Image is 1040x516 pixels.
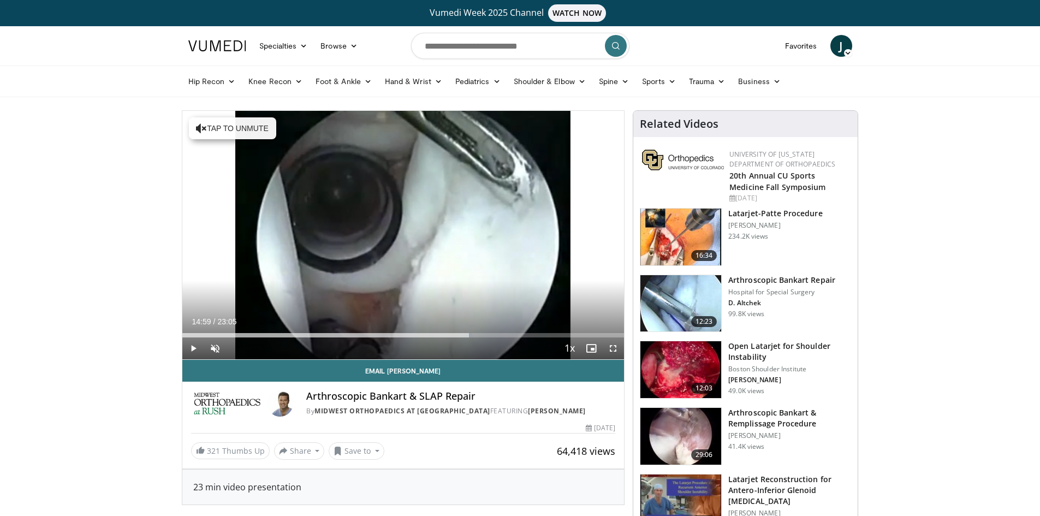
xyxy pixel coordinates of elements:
[191,442,270,459] a: 321 Thumbs Up
[528,406,586,416] a: [PERSON_NAME]
[640,407,851,465] a: 29:06 Arthroscopic Bankart & Remplissage Procedure [PERSON_NAME] 41.4K views
[778,35,824,57] a: Favorites
[309,70,378,92] a: Foot & Ankle
[729,170,825,192] a: 20th Annual CU Sports Medicine Fall Symposium
[682,70,732,92] a: Trauma
[728,407,851,429] h3: Arthroscopic Bankart & Remplissage Procedure
[728,376,851,384] p: [PERSON_NAME]
[728,208,822,219] h3: Latarjet-Patte Procedure
[728,221,822,230] p: [PERSON_NAME]
[189,117,276,139] button: Tap to unmute
[507,70,592,92] a: Shoulder & Elbow
[728,442,764,451] p: 41.4K views
[728,387,764,395] p: 49.0K views
[580,337,602,359] button: Enable picture-in-picture mode
[314,35,364,57] a: Browse
[728,288,835,296] p: Hospital for Special Surgery
[728,431,851,440] p: [PERSON_NAME]
[378,70,449,92] a: Hand & Wrist
[640,275,851,333] a: 12:23 Arthroscopic Bankart Repair Hospital for Special Surgery D. Altchek 99.8K views
[306,390,615,402] h4: Arthroscopic Bankart & SLAP Repair
[691,316,717,327] span: 12:23
[449,70,507,92] a: Pediatrics
[274,442,325,460] button: Share
[306,406,615,416] div: By FEATURING
[691,250,717,261] span: 16:34
[558,337,580,359] button: Playback Rate
[329,442,384,460] button: Save to
[728,232,768,241] p: 234.2K views
[728,474,851,507] h3: Latarjet Reconstruction for Antero-Inferior Glenoid [MEDICAL_DATA]
[182,337,204,359] button: Play
[640,209,721,265] img: 617583_3.png.150x105_q85_crop-smart_upscale.jpg
[193,481,614,494] div: 23 min video presentation
[192,317,211,326] span: 14:59
[729,193,849,203] div: [DATE]
[640,341,721,398] img: 944938_3.png.150x105_q85_crop-smart_upscale.jpg
[691,383,717,394] span: 12:03
[602,337,624,359] button: Fullscreen
[213,317,216,326] span: /
[267,390,293,417] img: Avatar
[411,33,629,59] input: Search topics, interventions
[732,70,787,92] a: Business
[640,275,721,332] img: 10039_3.png.150x105_q85_crop-smart_upscale.jpg
[728,310,764,318] p: 99.8K views
[635,70,682,92] a: Sports
[640,408,721,465] img: wolf_3.png.150x105_q85_crop-smart_upscale.jpg
[830,35,852,57] a: J
[586,423,615,433] div: [DATE]
[182,360,625,382] a: Email [PERSON_NAME]
[191,390,263,417] img: Midwest Orthopaedics at Rush
[640,117,718,131] h4: Related Videos
[728,341,851,363] h3: Open Latarjet for Shoulder Instability
[557,444,615,458] span: 64,418 views
[207,446,220,456] span: 321
[640,208,851,266] a: 16:34 Latarjet-Patte Procedure [PERSON_NAME] 234.2K views
[642,150,724,170] img: 355603a8-37da-49b6-856f-e00d7e9307d3.png.150x105_q85_autocrop_double_scale_upscale_version-0.2.png
[592,70,635,92] a: Spine
[728,365,851,373] p: Boston Shoulder Institute
[640,341,851,399] a: 12:03 Open Latarjet for Shoulder Instability Boston Shoulder Institute [PERSON_NAME] 49.0K views
[691,449,717,460] span: 29:06
[728,299,835,307] p: D. Altchek
[217,317,236,326] span: 23:05
[729,150,835,169] a: University of [US_STATE] Department of Orthopaedics
[314,406,490,416] a: Midwest Orthopaedics at [GEOGRAPHIC_DATA]
[182,333,625,337] div: Progress Bar
[253,35,314,57] a: Specialties
[728,275,835,286] h3: Arthroscopic Bankart Repair
[182,111,625,360] video-js: Video Player
[242,70,309,92] a: Knee Recon
[548,4,606,22] span: WATCH NOW
[188,40,246,51] img: VuMedi Logo
[190,4,851,22] a: Vumedi Week 2025 ChannelWATCH NOW
[182,70,242,92] a: Hip Recon
[204,337,226,359] button: Unmute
